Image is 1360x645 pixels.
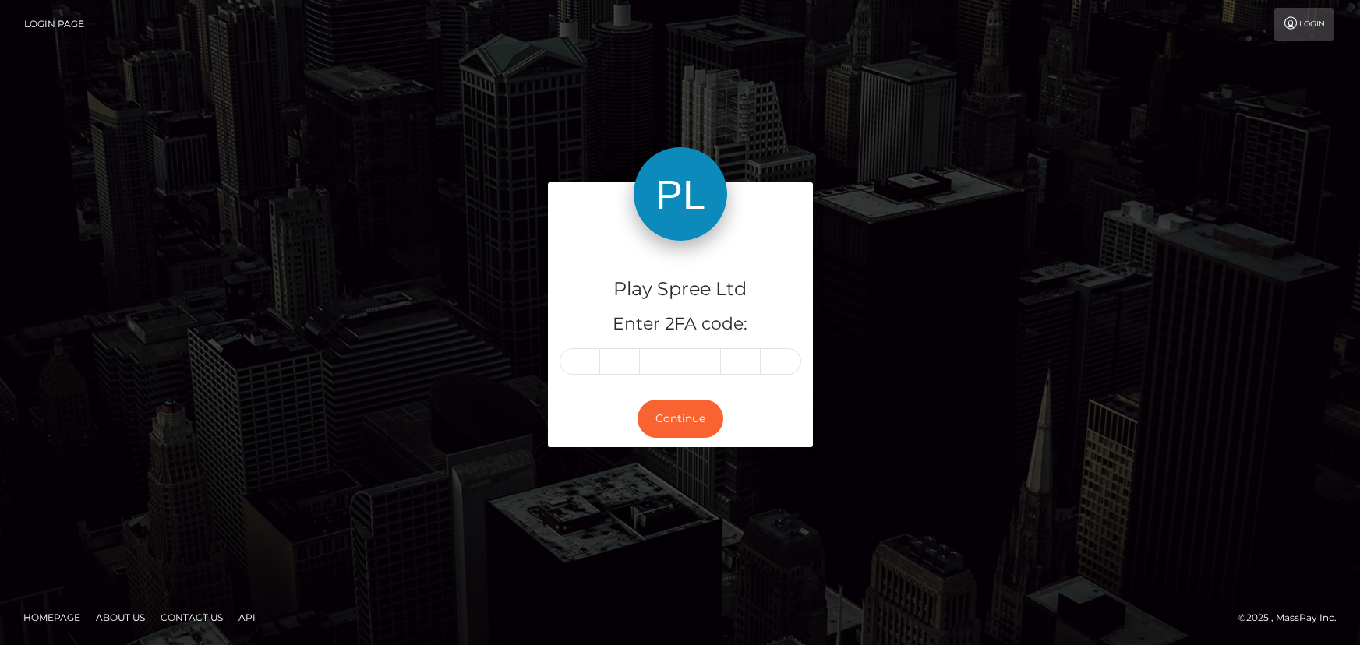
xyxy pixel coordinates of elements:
[1274,8,1334,41] a: Login
[634,147,727,241] img: Play Spree Ltd
[638,400,723,438] button: Continue
[560,312,801,337] h5: Enter 2FA code:
[17,605,87,629] a: Homepage
[154,605,229,629] a: Contact Us
[560,276,801,303] h4: Play Spree Ltd
[24,8,84,41] a: Login Page
[1238,609,1348,626] div: © 2025 , MassPay Inc.
[232,605,262,629] a: API
[90,605,151,629] a: About Us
